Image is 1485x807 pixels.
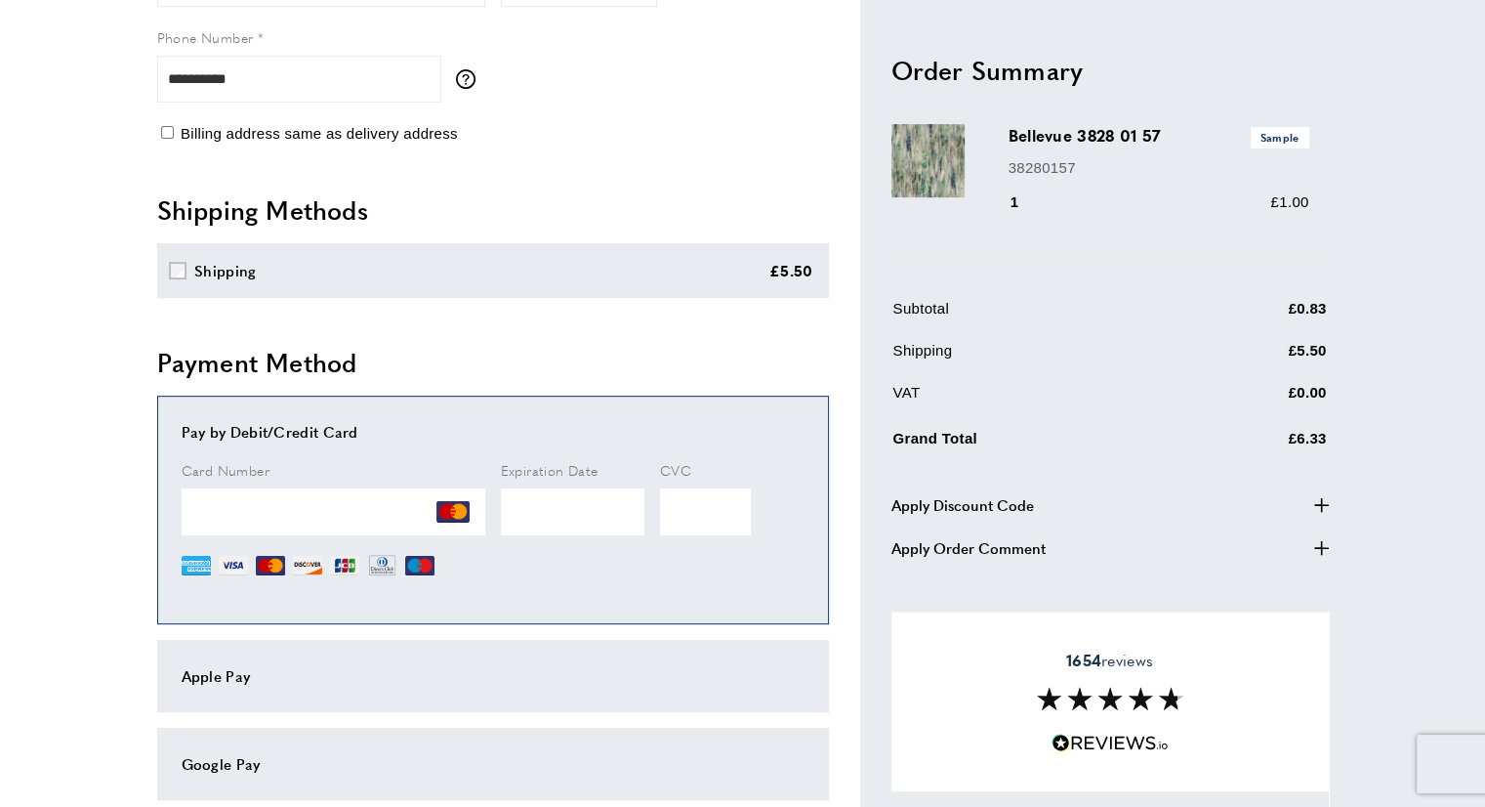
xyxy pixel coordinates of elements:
[405,551,434,580] img: MI.png
[891,125,965,198] img: Bellevue 3828 01 57
[182,752,804,776] div: Google Pay
[182,420,804,444] div: Pay by Debit/Credit Card
[1270,194,1308,211] span: £1.00
[181,125,458,142] span: Billing address same as delivery address
[1192,340,1327,378] td: £5.50
[1066,649,1101,671] strong: 1654
[893,298,1190,336] td: Subtotal
[161,126,174,139] input: Billing address same as delivery address
[1192,424,1327,466] td: £6.33
[330,551,359,580] img: JCB.png
[501,460,598,480] span: Expiration Date
[182,488,485,535] iframe: Secure Credit Card Frame - Credit Card Number
[194,259,256,282] div: Shipping
[1192,298,1327,336] td: £0.83
[1052,734,1169,752] img: Reviews.io 5 stars
[456,69,485,89] button: More information
[1009,156,1309,180] p: 38280157
[182,460,269,480] span: Card Number
[660,488,751,535] iframe: Secure Credit Card Frame - CVV
[891,493,1034,517] span: Apply Discount Code
[1251,128,1309,149] span: Sample
[1066,651,1153,670] span: reviews
[157,345,829,380] h2: Payment Method
[769,259,813,282] div: £5.50
[501,488,645,535] iframe: Secure Credit Card Frame - Expiration Date
[436,495,470,529] img: MC.png
[367,551,398,580] img: DN.png
[891,536,1046,560] span: Apply Order Comment
[1009,191,1047,215] div: 1
[1037,687,1183,710] img: Reviews section
[1192,382,1327,420] td: £0.00
[893,340,1190,378] td: Shipping
[891,53,1329,88] h2: Order Summary
[182,551,211,580] img: AE.png
[293,551,322,580] img: DI.png
[893,382,1190,420] td: VAT
[893,424,1190,466] td: Grand Total
[660,460,691,480] span: CVC
[1009,125,1309,149] h3: Bellevue 3828 01 57
[182,664,804,688] div: Apple Pay
[256,551,285,580] img: MC.png
[219,551,248,580] img: VI.png
[157,27,254,47] span: Phone Number
[157,192,829,228] h2: Shipping Methods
